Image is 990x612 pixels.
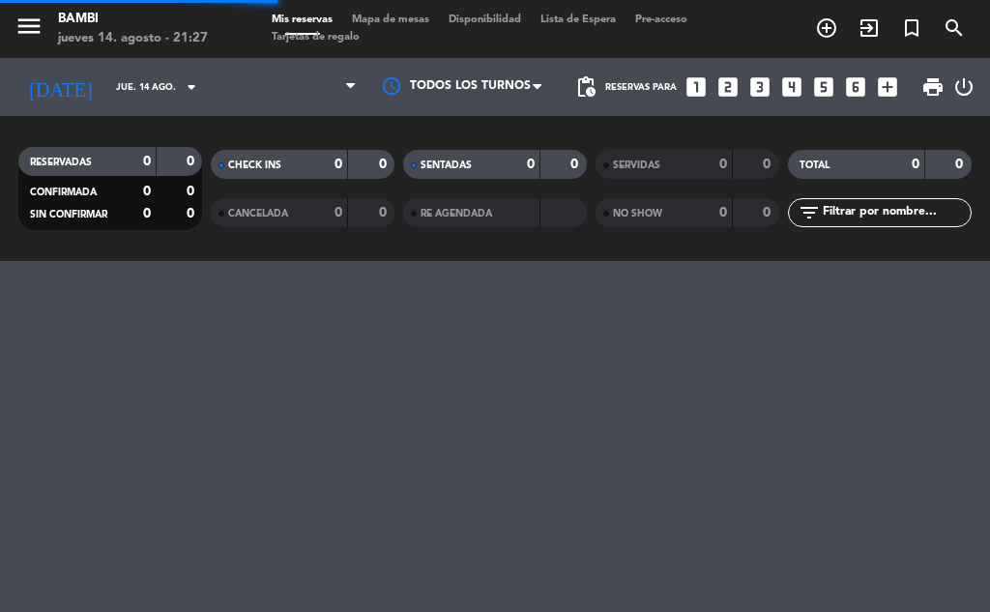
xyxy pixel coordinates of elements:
i: looks_3 [747,74,772,100]
div: jueves 14. agosto - 21:27 [58,29,208,48]
span: CHECK INS [228,160,281,170]
span: Pre-acceso [626,15,697,25]
span: Mis reservas [262,15,342,25]
span: Mapa de mesas [342,15,439,25]
i: looks_two [715,74,741,100]
strong: 0 [719,206,727,219]
span: SERVIDAS [613,160,660,170]
span: SENTADAS [421,160,472,170]
strong: 0 [379,206,391,219]
i: looks_5 [811,74,836,100]
strong: 0 [335,206,342,219]
span: NO SHOW [613,209,662,219]
div: BAMBI [58,10,208,29]
span: print [921,75,945,99]
i: exit_to_app [858,16,881,40]
strong: 0 [570,158,582,171]
span: Tarjetas de regalo [262,32,369,43]
span: CANCELADA [228,209,288,219]
strong: 0 [719,158,727,171]
i: power_settings_new [952,75,975,99]
strong: 0 [335,158,342,171]
strong: 0 [143,207,151,220]
strong: 0 [763,206,774,219]
span: Reservas para [605,82,677,93]
i: filter_list [798,201,821,224]
strong: 0 [763,158,774,171]
span: SIN CONFIRMAR [30,210,107,219]
span: Disponibilidad [439,15,531,25]
i: arrow_drop_down [180,75,203,99]
span: RESERVADAS [30,158,92,167]
strong: 0 [187,155,198,168]
i: [DATE] [15,68,106,106]
span: pending_actions [574,75,597,99]
i: looks_4 [779,74,804,100]
span: Lista de Espera [531,15,626,25]
strong: 0 [143,185,151,198]
i: search [943,16,966,40]
i: add_circle_outline [815,16,838,40]
strong: 0 [527,158,535,171]
i: add_box [875,74,900,100]
span: TOTAL [800,160,830,170]
span: RE AGENDADA [421,209,492,219]
strong: 0 [379,158,391,171]
strong: 0 [143,155,151,168]
i: looks_6 [843,74,868,100]
i: menu [15,12,44,41]
span: CONFIRMADA [30,188,97,197]
strong: 0 [955,158,967,171]
strong: 0 [187,185,198,198]
input: Filtrar por nombre... [821,202,971,223]
strong: 0 [912,158,919,171]
button: menu [15,12,44,47]
strong: 0 [187,207,198,220]
div: LOG OUT [952,58,975,116]
i: looks_one [684,74,709,100]
i: turned_in_not [900,16,923,40]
